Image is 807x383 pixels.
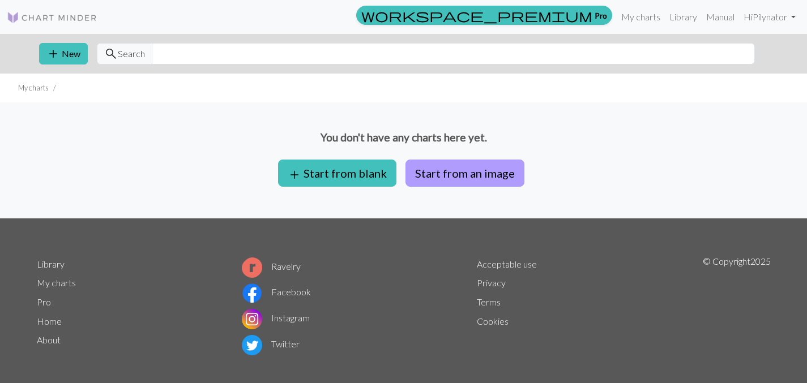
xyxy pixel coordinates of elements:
span: add [288,167,301,183]
img: Twitter logo [242,335,262,355]
p: © Copyright 2025 [703,255,771,358]
img: Logo [7,11,97,24]
a: Pro [356,6,612,25]
a: Privacy [477,277,506,288]
a: Instagram [242,312,310,323]
a: Cookies [477,316,509,326]
a: Acceptable use [477,259,537,269]
a: Facebook [242,286,311,297]
span: Search [118,47,145,61]
a: Library [665,6,702,28]
button: New [39,43,88,64]
img: Instagram logo [242,309,262,329]
a: Pro [37,296,51,307]
img: Facebook logo [242,283,262,303]
a: Home [37,316,62,326]
a: My charts [37,277,76,288]
button: Start from blank [278,160,396,187]
a: Terms [477,296,501,307]
a: Start from an image [401,166,529,177]
img: Ravelry logo [242,257,262,278]
span: add [46,46,60,62]
span: search [104,46,118,62]
a: My charts [617,6,665,28]
a: Manual [702,6,739,28]
a: HiPilynator [739,6,800,28]
a: Library [37,259,65,269]
button: Start from an image [405,160,524,187]
li: My charts [18,83,49,93]
span: workspace_premium [361,7,592,23]
a: Ravelry [242,261,301,272]
a: Twitter [242,338,300,349]
a: About [37,334,61,345]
